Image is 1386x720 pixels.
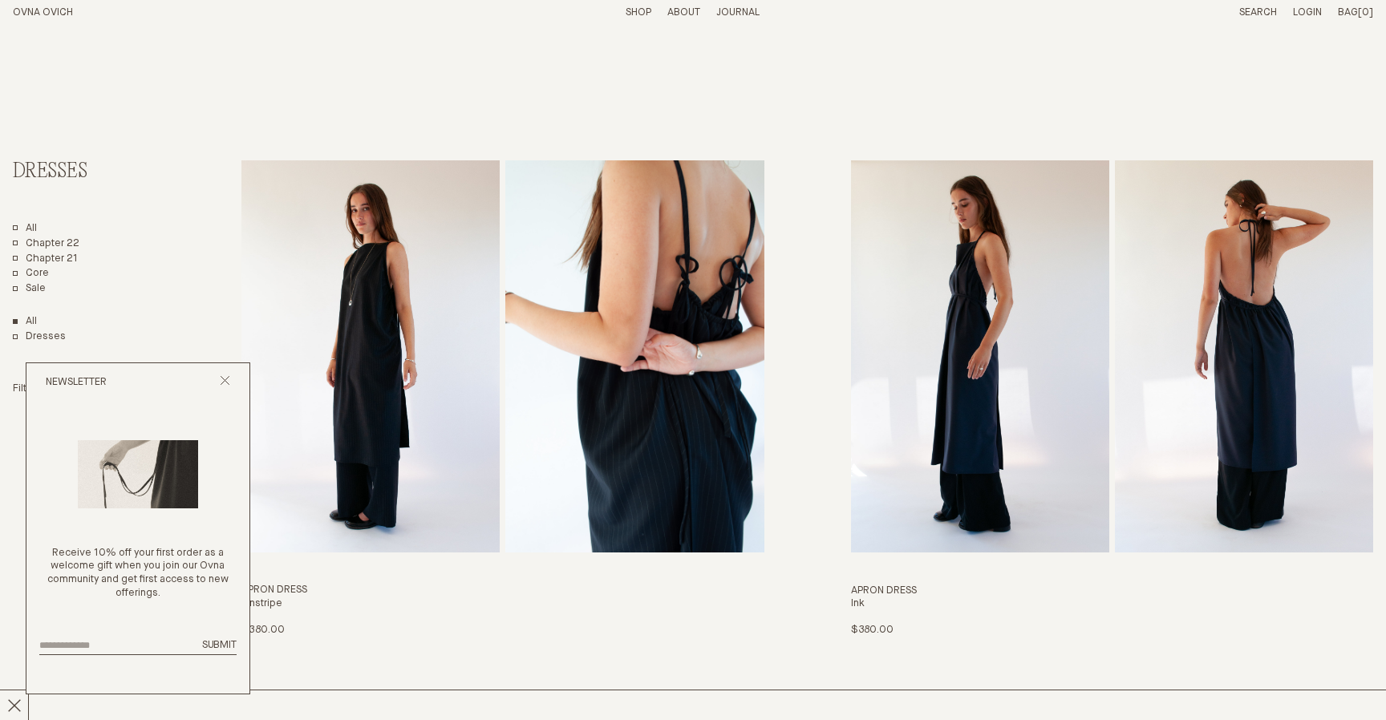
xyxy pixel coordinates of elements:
[851,584,1373,598] h3: Apron Dress
[202,640,237,650] span: Submit
[13,330,66,344] a: Dresses
[13,160,172,184] h2: Dresses
[241,584,764,597] h3: Apron Dress
[851,160,1109,552] img: Apron Dress
[1358,7,1373,18] span: [0]
[1293,7,1322,18] a: Login
[1239,7,1277,18] a: Search
[13,282,46,296] a: Sale
[39,547,237,601] p: Receive 10% off your first order as a welcome gift when you join our Ovna community and get first...
[13,253,78,266] a: Chapter 21
[13,222,37,236] a: All
[241,160,500,552] img: Apron Dress
[716,7,760,18] a: Journal
[46,376,107,390] h2: Newsletter
[13,7,73,18] a: Home
[241,160,764,637] a: Apron Dress
[13,267,49,281] a: Core
[851,160,1373,637] a: Apron Dress
[13,315,37,329] a: Show All
[202,639,237,653] button: Submit
[241,625,284,635] span: $380.00
[1338,7,1358,18] span: Bag
[667,6,700,20] summary: About
[851,597,1373,611] h4: Ink
[220,375,230,390] button: Close popup
[626,7,651,18] a: Shop
[851,625,894,635] span: $380.00
[13,382,47,396] summary: Filter
[13,237,79,251] a: Chapter 22
[241,597,764,611] h4: Pinstripe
